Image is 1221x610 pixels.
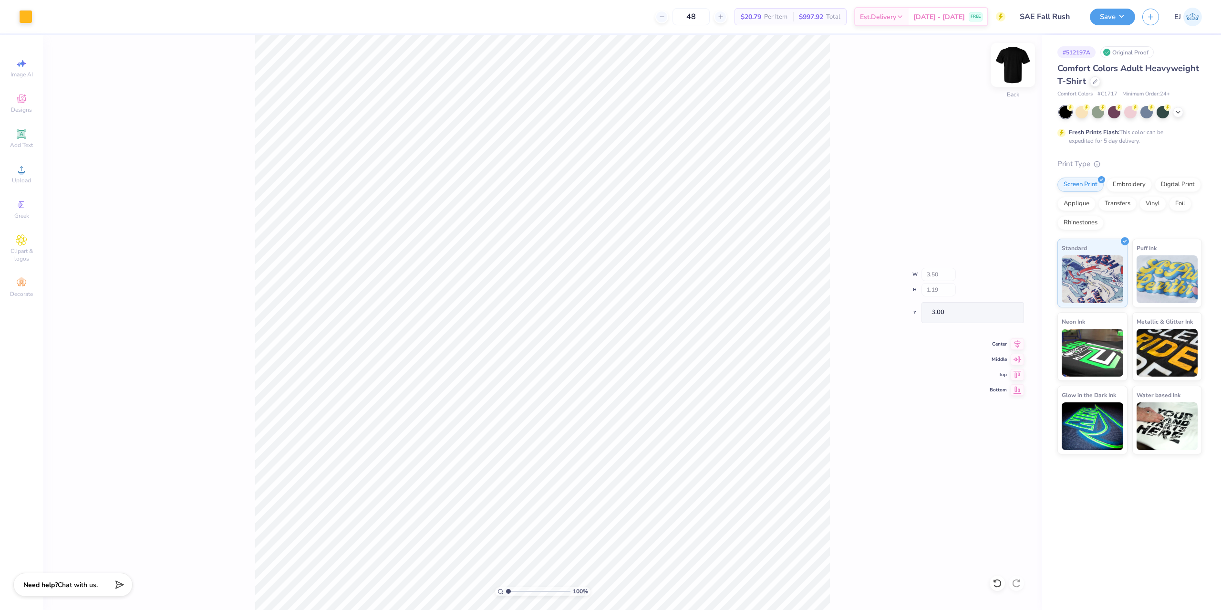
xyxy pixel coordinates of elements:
[10,141,33,149] span: Add Text
[1139,197,1166,211] div: Vinyl
[1137,329,1198,377] img: Metallic & Glitter Ink
[1057,216,1104,230] div: Rhinestones
[12,177,31,184] span: Upload
[58,580,98,589] span: Chat with us.
[1057,90,1093,98] span: Comfort Colors
[913,12,965,22] span: [DATE] - [DATE]
[1062,390,1116,400] span: Glow in the Dark Ink
[1062,243,1087,253] span: Standard
[1098,197,1137,211] div: Transfers
[1057,197,1096,211] div: Applique
[1169,197,1191,211] div: Foil
[1107,178,1152,192] div: Embroidery
[860,12,896,22] span: Est. Delivery
[971,13,981,20] span: FREE
[1122,90,1170,98] span: Minimum Order: 24 +
[1090,9,1135,25] button: Save
[1062,316,1085,326] span: Neon Ink
[1007,90,1019,99] div: Back
[1057,46,1096,58] div: # 512197A
[1183,8,1202,26] img: Edgardo Jr
[1137,402,1198,450] img: Water based Ink
[1097,90,1118,98] span: # C1717
[764,12,787,22] span: Per Item
[573,587,588,596] span: 100 %
[826,12,840,22] span: Total
[1100,46,1154,58] div: Original Proof
[10,71,33,78] span: Image AI
[990,371,1007,378] span: Top
[673,8,710,25] input: – –
[11,106,32,114] span: Designs
[1137,255,1198,303] img: Puff Ink
[1013,7,1083,26] input: Untitled Design
[990,356,1007,363] span: Middle
[5,247,38,263] span: Clipart & logos
[990,387,1007,393] span: Bottom
[799,12,823,22] span: $997.92
[1174,8,1202,26] a: EJ
[1062,329,1123,377] img: Neon Ink
[1062,402,1123,450] img: Glow in the Dark Ink
[1069,128,1186,145] div: This color can be expedited for 5 day delivery.
[741,12,761,22] span: $20.79
[1174,11,1181,22] span: EJ
[994,46,1032,84] img: Back
[1057,63,1199,87] span: Comfort Colors Adult Heavyweight T-Shirt
[1062,255,1123,303] img: Standard
[1137,390,1180,400] span: Water based Ink
[990,341,1007,347] span: Center
[10,290,33,298] span: Decorate
[14,212,29,220] span: Greek
[1137,316,1193,326] span: Metallic & Glitter Ink
[1155,178,1201,192] div: Digital Print
[1057,178,1104,192] div: Screen Print
[23,580,58,589] strong: Need help?
[1057,158,1202,169] div: Print Type
[1137,243,1157,253] span: Puff Ink
[1069,128,1119,136] strong: Fresh Prints Flash:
